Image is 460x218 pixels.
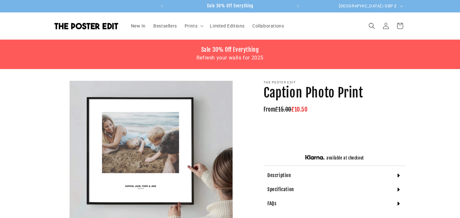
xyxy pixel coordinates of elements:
h4: Description [267,172,291,179]
a: Collaborations [249,19,288,33]
span: [GEOGRAPHIC_DATA] | GBP £ [339,3,397,9]
h5: available at checkout [326,155,364,161]
summary: Search [365,19,379,33]
span: £15.00 [275,106,291,113]
span: Limited Editions [210,23,245,29]
h4: Specification [267,186,294,193]
a: The Poster Edit [52,20,121,32]
span: Prints [185,23,198,29]
summary: Prints [181,19,206,33]
span: Collaborations [252,23,284,29]
img: The Poster Edit [54,23,118,29]
h4: FAQs [267,200,276,207]
span: £10.50 [291,106,308,113]
h1: Caption Photo Print [264,84,406,101]
span: Sale 30% Off Everything [207,3,253,8]
span: New In [131,23,146,29]
a: Limited Editions [206,19,249,33]
a: New In [127,19,150,33]
h3: From [264,106,406,113]
p: The Poster Edit [264,81,406,84]
span: Bestsellers [153,23,177,29]
a: Bestsellers [149,19,181,33]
